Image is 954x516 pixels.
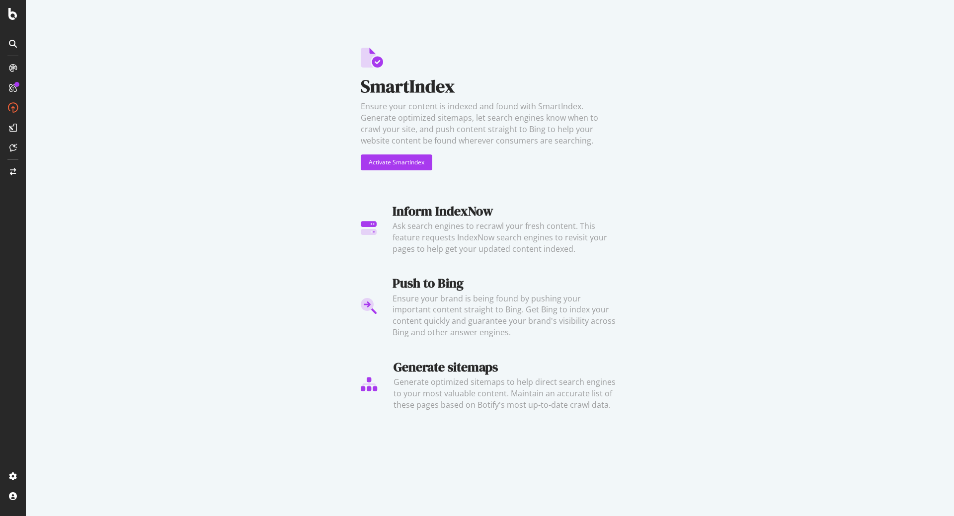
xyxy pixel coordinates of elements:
div: Activate SmartIndex [369,158,424,166]
div: Ensure your brand is being found by pushing your important content straight to Bing. Get Bing to ... [393,293,619,338]
img: Generate sitemaps [361,358,378,411]
div: SmartIndex [361,74,619,99]
div: Inform IndexNow [393,202,619,221]
div: Generate sitemaps [394,358,619,376]
div: Push to Bing [393,274,619,293]
div: Ask search engines to recrawl your fresh content. This feature requests IndexNow search engines t... [393,221,619,255]
button: Activate SmartIndex [361,154,432,170]
img: Push to Bing [361,274,377,338]
img: Inform IndexNow [361,202,377,255]
div: Generate optimized sitemaps to help direct search engines to your most valuable content. Maintain... [394,376,619,411]
div: Ensure your content is indexed and found with SmartIndex. Generate optimized sitemaps, let search... [361,101,619,146]
img: SmartIndex [361,48,383,68]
